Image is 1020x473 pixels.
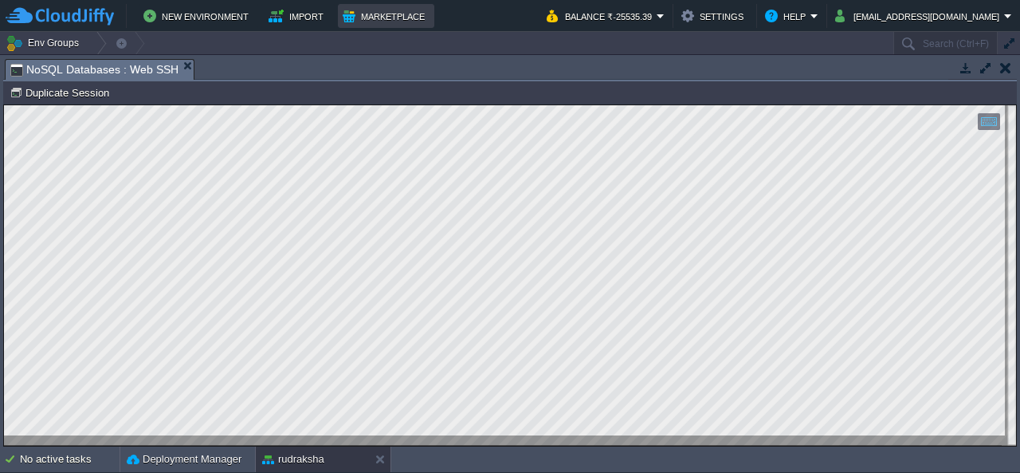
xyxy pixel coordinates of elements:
[835,6,1004,26] button: [EMAIL_ADDRESS][DOMAIN_NAME]
[10,85,114,100] button: Duplicate Session
[6,6,114,26] img: CloudJiffy
[765,6,810,26] button: Help
[343,6,430,26] button: Marketplace
[10,60,178,80] span: NoSQL Databases : Web SSH
[547,6,657,26] button: Balance ₹-25535.39
[681,6,748,26] button: Settings
[269,6,328,26] button: Import
[143,6,253,26] button: New Environment
[20,447,120,472] div: No active tasks
[6,32,84,54] button: Env Groups
[262,451,324,467] button: rudraksha
[127,451,241,467] button: Deployment Manager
